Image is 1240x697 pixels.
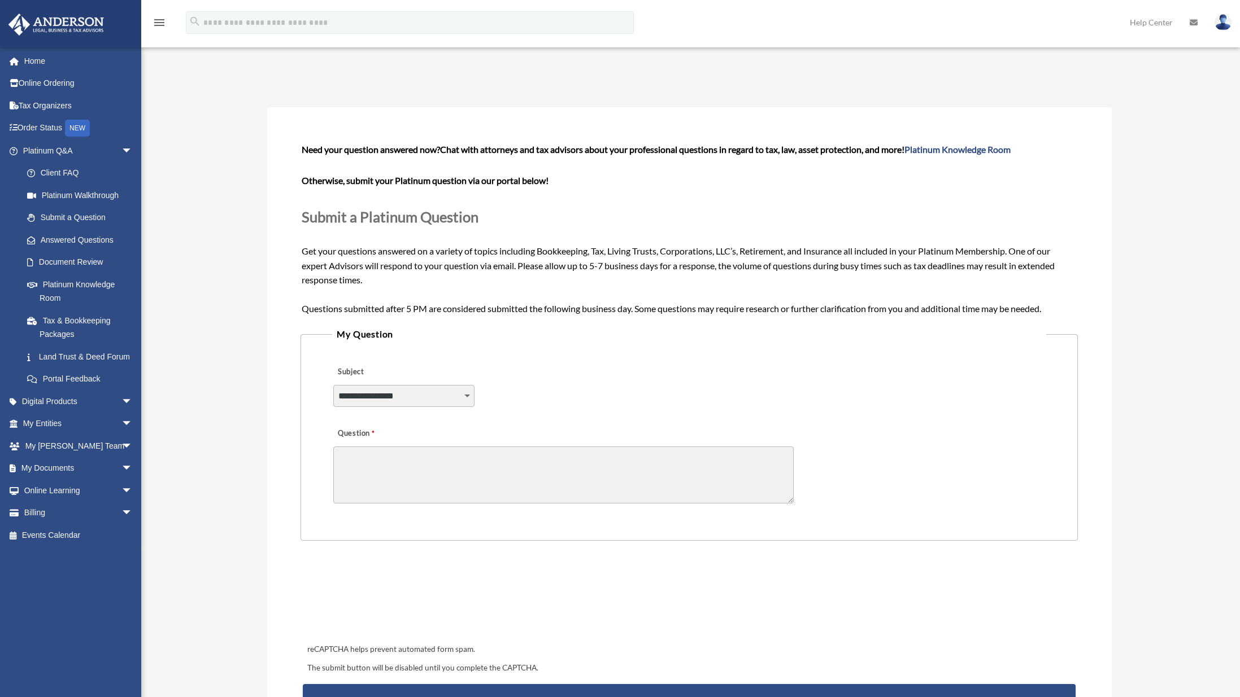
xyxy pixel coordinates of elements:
[302,208,478,225] span: Submit a Platinum Question
[153,20,166,29] a: menu
[121,457,144,480] span: arrow_drop_down
[8,435,150,457] a: My [PERSON_NAME] Teamarrow_drop_down
[121,502,144,525] span: arrow_drop_down
[904,144,1011,155] a: Platinum Knowledge Room
[303,661,1075,675] div: The submit button will be disabled until you complete the CAPTCHA.
[302,175,549,186] b: Otherwise, submit your Platinum question via our portal below!
[8,524,150,546] a: Events Calendar
[16,273,150,309] a: Platinum Knowledge Room
[8,72,150,95] a: Online Ordering
[16,251,150,274] a: Document Review
[121,435,144,458] span: arrow_drop_down
[303,643,1075,656] div: reCAPTCHA helps prevent automated form spam.
[65,120,90,137] div: NEW
[5,14,107,36] img: Anderson Advisors Platinum Portal
[16,162,150,185] a: Client FAQ
[121,413,144,436] span: arrow_drop_down
[302,144,440,155] span: Need your question answered now?
[16,368,150,391] a: Portal Feedback
[153,16,166,29] i: menu
[1215,14,1232,30] img: User Pic
[189,15,201,28] i: search
[8,117,150,140] a: Order StatusNEW
[302,144,1076,314] span: Get your questions answered on a variety of topics including Bookkeeping, Tax, Living Trusts, Cor...
[16,309,150,345] a: Tax & Bookkeeping Packages
[16,184,150,207] a: Platinum Walkthrough
[8,413,150,435] a: My Entitiesarrow_drop_down
[121,390,144,413] span: arrow_drop_down
[333,426,421,441] label: Question
[440,144,1011,155] span: Chat with attorneys and tax advisors about your professional questions in regard to tax, law, ass...
[8,139,150,162] a: Platinum Q&Aarrow_drop_down
[304,576,476,620] iframe: reCAPTCHA
[16,345,150,368] a: Land Trust & Deed Forum
[8,50,150,72] a: Home
[16,229,150,251] a: Answered Questions
[121,139,144,163] span: arrow_drop_down
[332,326,1046,342] legend: My Question
[333,364,441,380] label: Subject
[121,479,144,502] span: arrow_drop_down
[16,207,144,229] a: Submit a Question
[8,390,150,413] a: Digital Productsarrow_drop_down
[8,457,150,480] a: My Documentsarrow_drop_down
[8,502,150,524] a: Billingarrow_drop_down
[8,94,150,117] a: Tax Organizers
[8,479,150,502] a: Online Learningarrow_drop_down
